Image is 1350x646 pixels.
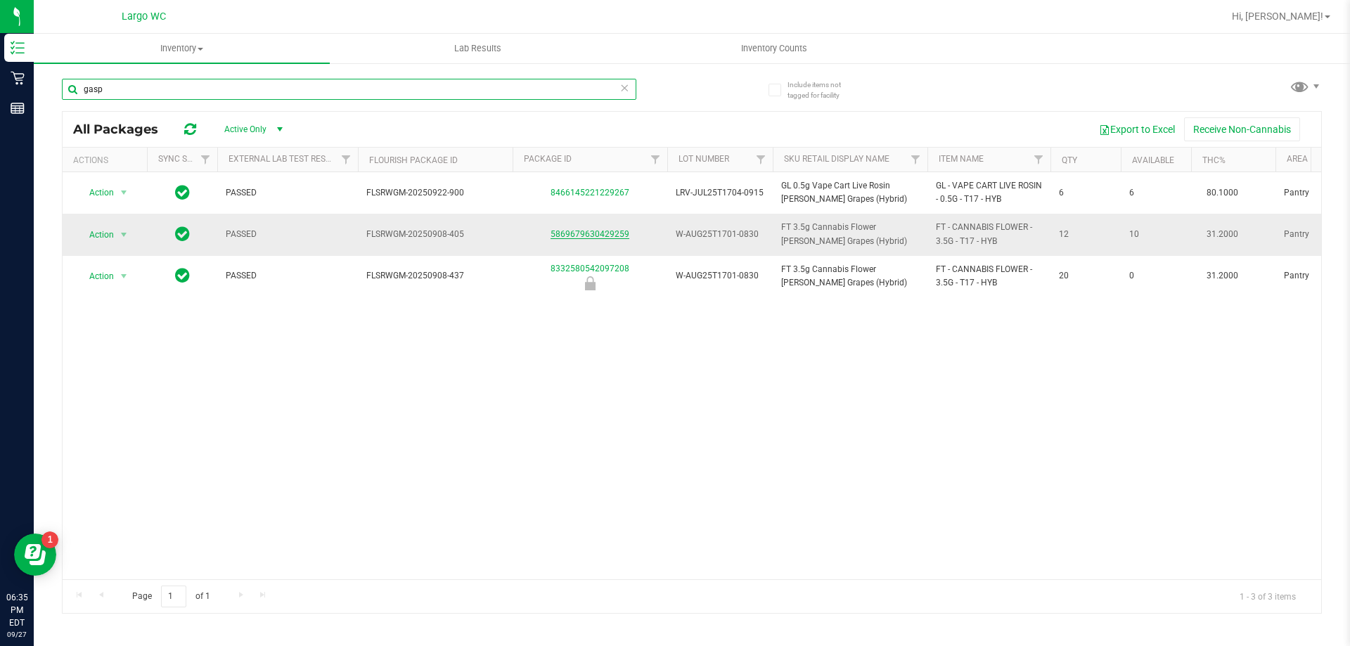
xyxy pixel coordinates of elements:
a: 8332580542097208 [551,264,629,273]
button: Export to Excel [1090,117,1184,141]
span: 6 [1059,186,1112,200]
span: FT 3.5g Cannabis Flower [PERSON_NAME] Grapes (Hybrid) [781,263,919,290]
span: select [115,225,133,245]
span: Include items not tagged for facility [787,79,858,101]
span: select [115,183,133,202]
span: In Sync [175,224,190,244]
span: Inventory Counts [722,42,826,55]
span: FT - CANNABIS FLOWER - 3.5G - T17 - HYB [936,263,1042,290]
a: Flourish Package ID [369,155,458,165]
a: Filter [194,148,217,172]
p: 06:35 PM EDT [6,591,27,629]
span: LRV-JUL25T1704-0915 [676,186,764,200]
a: External Lab Test Result [229,154,339,164]
span: GL 0.5g Vape Cart Live Rosin [PERSON_NAME] Grapes (Hybrid) [781,179,919,206]
iframe: Resource center unread badge [41,531,58,548]
a: 5869679630429259 [551,229,629,239]
span: 31.2000 [1200,266,1245,286]
inline-svg: Retail [11,71,25,85]
span: Lab Results [435,42,520,55]
a: Inventory Counts [626,34,922,63]
span: FLSRWGM-20250922-900 [366,186,504,200]
span: 1 - 3 of 3 items [1228,586,1307,607]
a: Filter [335,148,358,172]
span: GL - VAPE CART LIVE ROSIN - 0.5G - T17 - HYB [936,179,1042,206]
span: Clear [619,79,629,97]
span: Action [77,183,115,202]
input: Search Package ID, Item Name, SKU, Lot or Part Number... [62,79,636,100]
span: PASSED [226,269,349,283]
span: Action [77,266,115,286]
span: Inventory [34,42,330,55]
span: FLSRWGM-20250908-437 [366,269,504,283]
button: Receive Non-Cannabis [1184,117,1300,141]
a: Lab Results [330,34,626,63]
span: 0 [1129,269,1183,283]
input: 1 [161,586,186,607]
span: In Sync [175,183,190,202]
span: FT - CANNABIS FLOWER - 3.5G - T17 - HYB [936,221,1042,247]
a: Item Name [939,154,984,164]
span: W-AUG25T1701-0830 [676,269,764,283]
span: Hi, [PERSON_NAME]! [1232,11,1323,22]
span: select [115,266,133,286]
a: Inventory [34,34,330,63]
span: 20 [1059,269,1112,283]
a: Sku Retail Display Name [784,154,889,164]
a: 8466145221229267 [551,188,629,198]
a: Qty [1062,155,1077,165]
a: Lot Number [679,154,729,164]
a: Filter [644,148,667,172]
span: PASSED [226,186,349,200]
div: Actions [73,155,141,165]
a: Sync Status [158,154,212,164]
a: Package ID [524,154,572,164]
a: Filter [1027,148,1050,172]
span: 12 [1059,228,1112,241]
a: Filter [904,148,927,172]
span: In Sync [175,266,190,285]
a: Available [1132,155,1174,165]
div: Newly Received [510,276,669,290]
span: 6 [1129,186,1183,200]
a: THC% [1202,155,1226,165]
span: 10 [1129,228,1183,241]
span: All Packages [73,122,172,137]
span: 31.2000 [1200,224,1245,245]
a: Filter [750,148,773,172]
span: Largo WC [122,11,166,22]
a: Area [1287,154,1308,164]
span: Page of 1 [120,586,221,607]
span: FLSRWGM-20250908-405 [366,228,504,241]
span: PASSED [226,228,349,241]
span: W-AUG25T1701-0830 [676,228,764,241]
span: 80.1000 [1200,183,1245,203]
p: 09/27 [6,629,27,640]
inline-svg: Inventory [11,41,25,55]
span: FT 3.5g Cannabis Flower [PERSON_NAME] Grapes (Hybrid) [781,221,919,247]
iframe: Resource center [14,534,56,576]
inline-svg: Reports [11,101,25,115]
span: Action [77,225,115,245]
